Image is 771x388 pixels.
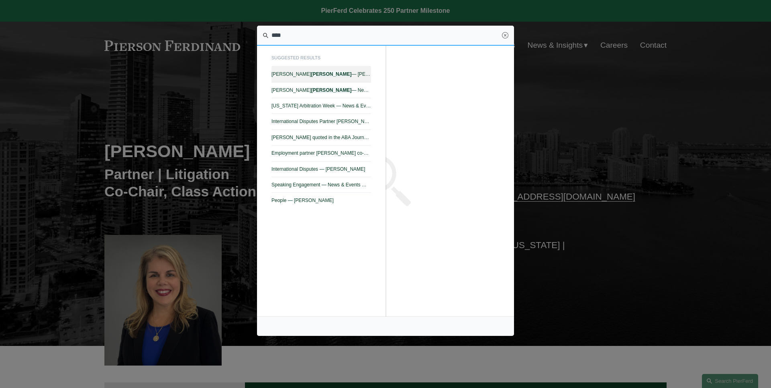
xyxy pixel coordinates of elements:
span: [PERSON_NAME] — News & Events — [PERSON_NAME] [271,87,371,93]
a: [US_STATE] Arbitration Week — News & Events — [PERSON_NAME] [271,98,371,114]
span: International Disputes Partner [PERSON_NAME] speaks at the [US_STATE] Arbitration Week at the pan... [271,119,371,124]
a: Close [502,32,508,38]
span: [US_STATE] Arbitration Week — News & Events — [PERSON_NAME] [271,103,371,109]
a: Employment partner [PERSON_NAME] co-presents “Independent Contractor Update - How Am I to Determi... [271,145,371,161]
a: International Disputes — [PERSON_NAME] [271,162,371,177]
span: suggested results [271,53,371,67]
em: [PERSON_NAME] [311,87,352,93]
a: People — [PERSON_NAME] [271,193,371,208]
em: [PERSON_NAME] [311,71,352,77]
span: Speaking Engagement — News & Events — [PERSON_NAME] [271,182,371,188]
span: International Disputes — [PERSON_NAME] [271,166,371,172]
span: Employment partner [PERSON_NAME] co-presents “Independent Contractor Update - How Am I to Determi... [271,150,371,156]
span: [PERSON_NAME] quoted in the ABA Journal about remote work and mental health issues — [PERSON_NAME] [271,135,371,140]
input: Search this site [257,26,514,46]
a: [PERSON_NAME][PERSON_NAME]— [PERSON_NAME] [271,67,371,82]
a: Speaking Engagement — News & Events — [PERSON_NAME] [271,177,371,193]
a: [PERSON_NAME][PERSON_NAME]— News & Events — [PERSON_NAME] [271,83,371,98]
a: [PERSON_NAME] quoted in the ABA Journal about remote work and mental health issues — [PERSON_NAME] [271,130,371,145]
a: International Disputes Partner [PERSON_NAME]speaks at the [US_STATE] Arbitration Week at the pane... [271,114,371,129]
span: People — [PERSON_NAME] [271,198,371,203]
span: [PERSON_NAME] — [PERSON_NAME] [271,71,371,77]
